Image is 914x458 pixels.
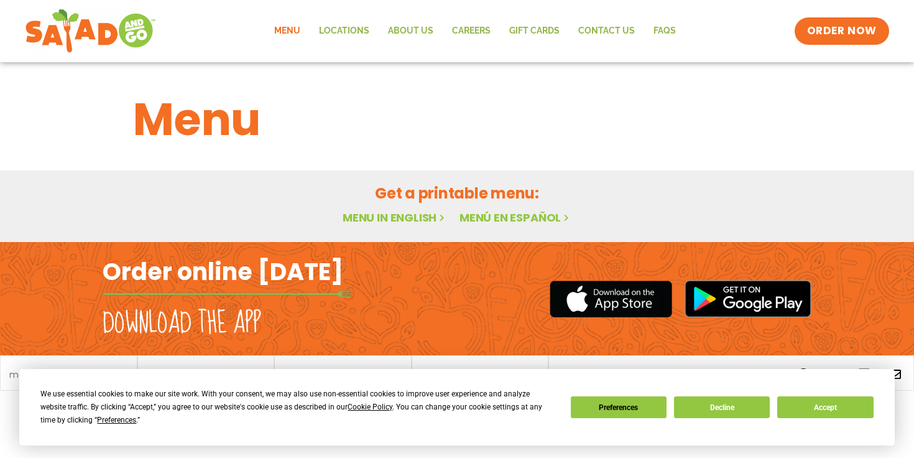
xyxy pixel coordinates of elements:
a: Menu in English [343,210,447,225]
img: appstore [550,279,672,319]
button: Preferences [571,396,667,418]
nav: Menu [265,17,685,45]
a: Locations [310,17,379,45]
img: fork [103,291,351,297]
div: We use essential cookies to make our site work. With your consent, we may also use non-essential ... [40,388,555,427]
span: ORDER NOW [807,24,877,39]
a: Contact Us [569,17,644,45]
span: Cookie Policy [348,403,392,411]
h2: Download the app [103,306,261,341]
img: new-SAG-logo-768×292 [25,6,156,56]
button: Decline [674,396,770,418]
h2: Order online [DATE] [103,256,343,287]
button: Accept [777,396,873,418]
a: meet chef [PERSON_NAME] [9,370,127,379]
a: FAQs [644,17,685,45]
span: Preferences [97,416,136,424]
h2: Get a printable menu: [133,182,781,204]
a: Careers [443,17,500,45]
a: About Us [379,17,443,45]
img: google_play [685,280,811,317]
div: Cookie Consent Prompt [19,369,895,446]
a: ORDER NOW [795,17,889,45]
a: GIFT CARDS [500,17,569,45]
h1: Menu [133,86,781,153]
a: Menú en español [459,210,571,225]
a: Menu [265,17,310,45]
